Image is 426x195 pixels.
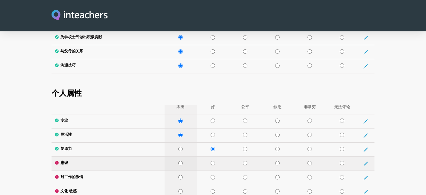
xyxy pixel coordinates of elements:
[294,105,326,114] th: 非常穷
[55,160,161,167] label: 忠诚
[55,132,161,138] label: 灵活性
[197,105,229,114] th: 好
[229,105,261,114] th: 公平
[165,105,197,114] th: 杰出
[55,63,161,69] label: 沟通技巧
[261,105,294,114] th: 缺乏
[52,10,108,21] a: 访问本网站主页
[55,146,161,153] label: 复原力
[55,118,161,124] label: 专业
[52,10,108,21] img: 教师
[55,34,161,41] label: 为学校士气做出积极贡献
[326,105,358,114] th: 无法评论
[55,174,161,181] label: 对工作的激情
[55,188,161,195] label: 文化 敏感
[55,49,161,55] label: 与父母的关系
[52,88,82,98] span: 个人属性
